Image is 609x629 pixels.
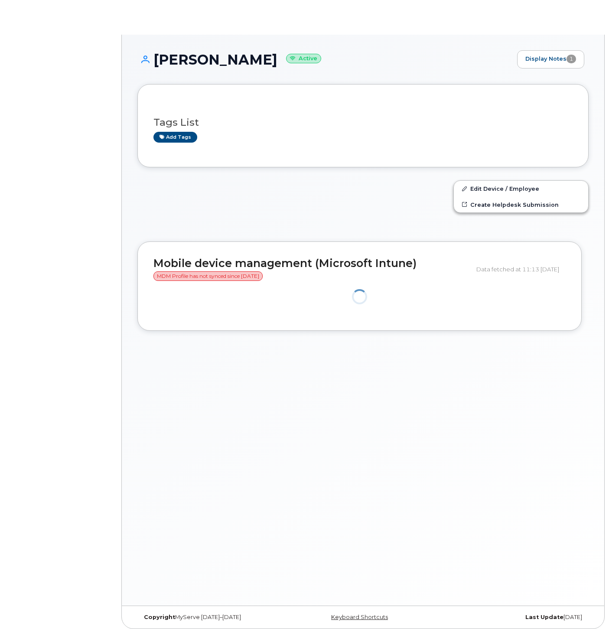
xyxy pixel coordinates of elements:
a: Keyboard Shortcuts [331,614,388,620]
span: MDM Profile has not synced since [DATE] [153,271,263,281]
a: Create Helpdesk Submission [454,197,588,212]
div: MyServe [DATE]–[DATE] [137,614,288,621]
a: Add tags [153,132,197,143]
h2: Mobile device management (Microsoft Intune) [153,257,470,281]
span: 1 [567,55,576,63]
div: [DATE] [438,614,589,621]
div: Data fetched at 11:13 [DATE] [476,261,566,277]
strong: Last Update [525,614,563,620]
strong: Copyright [144,614,175,620]
small: Active [286,54,321,64]
h3: Tags List [153,117,573,128]
a: Edit Device / Employee [454,181,588,196]
a: Display Notes1 [517,50,584,68]
h1: [PERSON_NAME] [137,52,513,67]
